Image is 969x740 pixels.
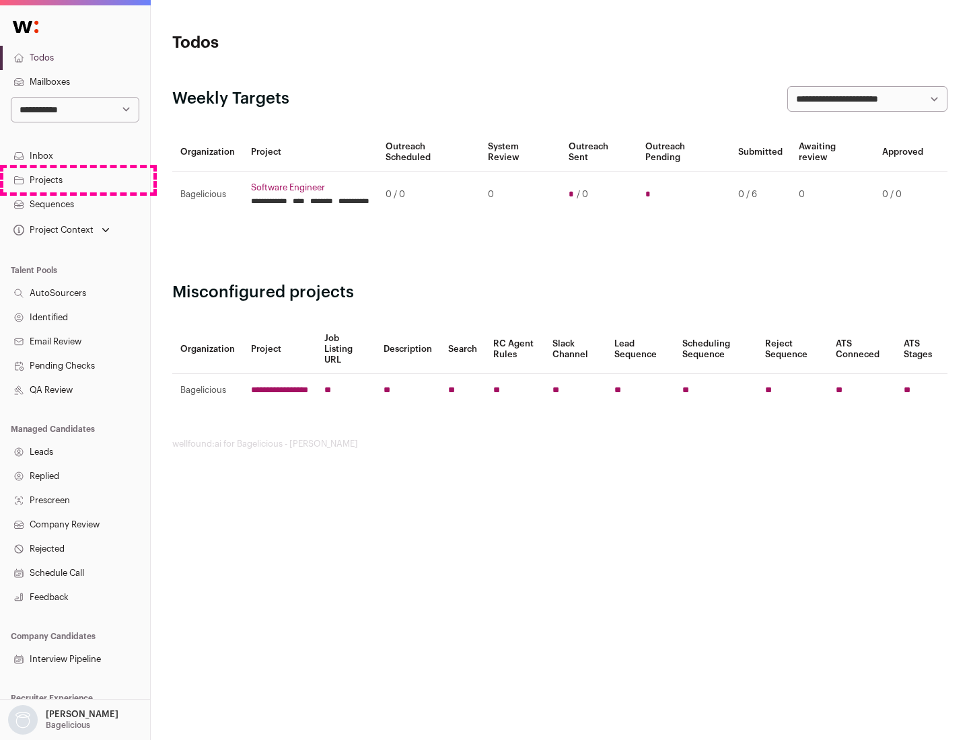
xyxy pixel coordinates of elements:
img: nopic.png [8,705,38,735]
th: Outreach Scheduled [378,133,480,172]
th: ATS Conneced [828,325,895,374]
div: Project Context [11,225,94,235]
footer: wellfound:ai for Bagelicious - [PERSON_NAME] [172,439,947,449]
button: Open dropdown [5,705,121,735]
th: Project [243,325,316,374]
th: Lead Sequence [606,325,674,374]
th: Reject Sequence [757,325,828,374]
th: Organization [172,133,243,172]
th: Awaiting review [791,133,874,172]
th: Outreach Pending [637,133,729,172]
td: 0 / 0 [874,172,931,218]
h1: Todos [172,32,431,54]
img: Wellfound [5,13,46,40]
td: Bagelicious [172,374,243,407]
th: Description [375,325,440,374]
th: Submitted [730,133,791,172]
th: Outreach Sent [561,133,638,172]
td: 0 / 0 [378,172,480,218]
th: Search [440,325,485,374]
th: RC Agent Rules [485,325,544,374]
p: [PERSON_NAME] [46,709,118,720]
th: Scheduling Sequence [674,325,757,374]
td: Bagelicious [172,172,243,218]
td: 0 [791,172,874,218]
td: 0 / 6 [730,172,791,218]
th: Organization [172,325,243,374]
th: System Review [480,133,560,172]
a: Software Engineer [251,182,369,193]
h2: Weekly Targets [172,88,289,110]
td: 0 [480,172,560,218]
th: Project [243,133,378,172]
th: Approved [874,133,931,172]
th: Job Listing URL [316,325,375,374]
span: / 0 [577,189,588,200]
p: Bagelicious [46,720,90,731]
button: Open dropdown [11,221,112,239]
th: Slack Channel [544,325,606,374]
th: ATS Stages [896,325,947,374]
h2: Misconfigured projects [172,282,947,303]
